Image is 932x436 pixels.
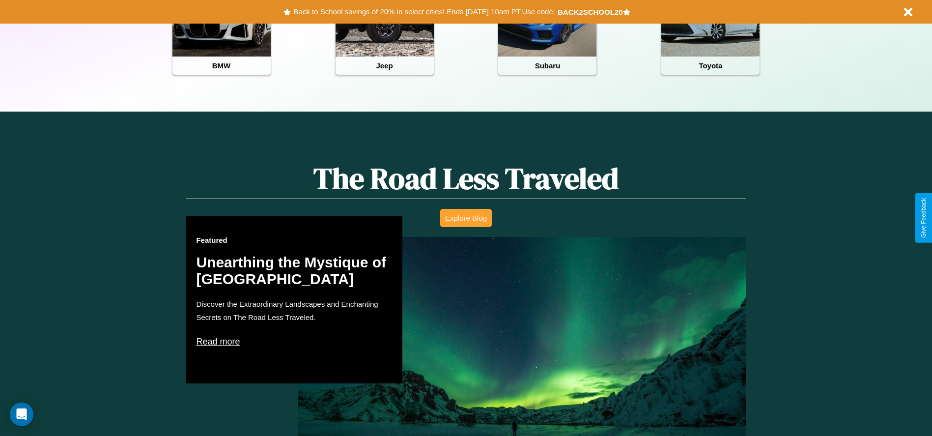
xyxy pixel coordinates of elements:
h4: Subaru [498,57,596,75]
h1: The Road Less Traveled [186,158,745,199]
div: Open Intercom Messenger [10,403,33,426]
button: Explore Blog [440,209,492,227]
h4: Jeep [336,57,434,75]
p: Discover the Extraordinary Landscapes and Enchanting Secrets on The Road Less Traveled. [196,297,393,324]
h4: Toyota [661,57,760,75]
button: Back to School savings of 20% in select cities! Ends [DATE] 10am PT.Use code: [291,5,557,19]
b: BACK2SCHOOL20 [558,8,623,16]
h3: Featured [196,236,393,244]
h2: Unearthing the Mystique of [GEOGRAPHIC_DATA] [196,254,393,288]
div: Give Feedback [920,198,927,238]
p: Read more [196,334,393,349]
h4: BMW [172,57,271,75]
